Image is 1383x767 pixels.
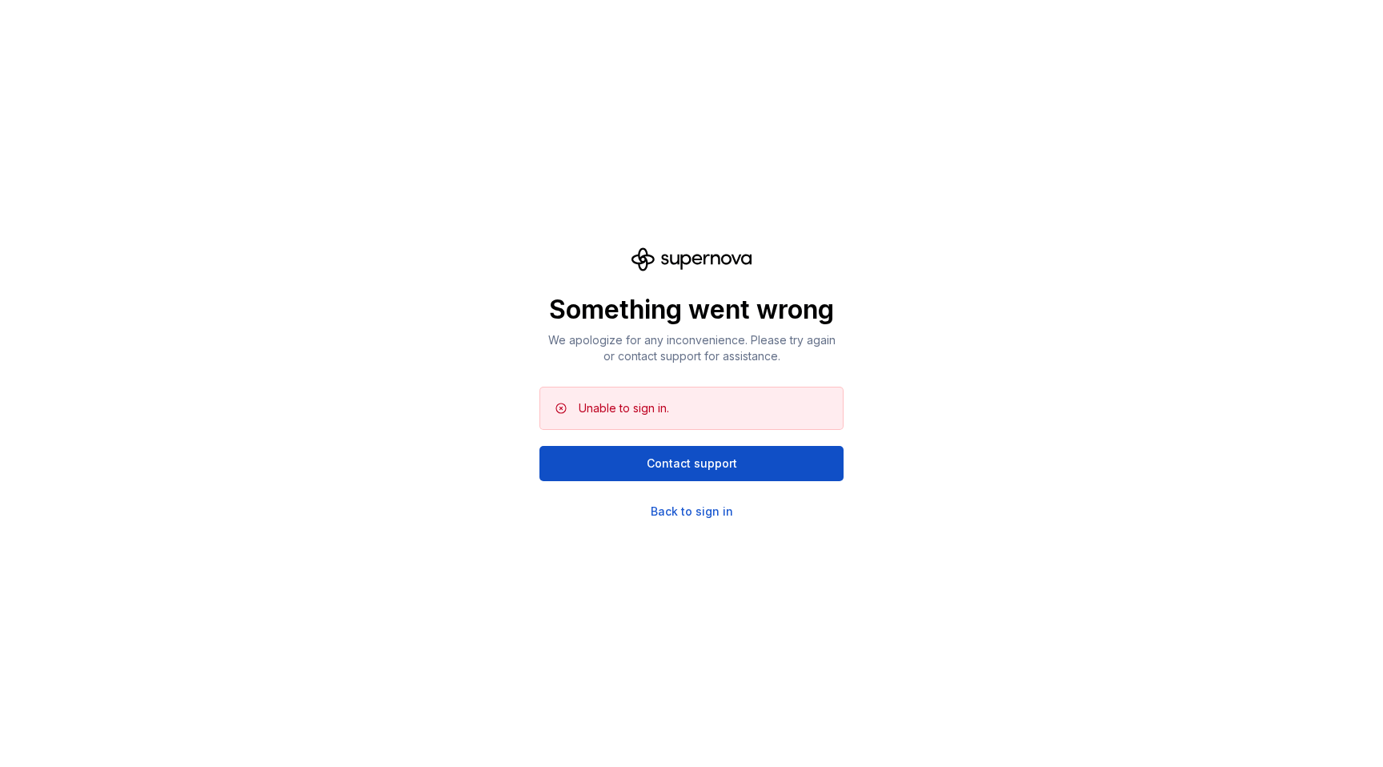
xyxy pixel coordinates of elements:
div: Unable to sign in. [579,400,669,416]
span: Contact support [647,456,737,472]
button: Contact support [539,446,844,481]
a: Back to sign in [651,504,733,520]
p: Something went wrong [539,294,844,326]
p: We apologize for any inconvenience. Please try again or contact support for assistance. [539,332,844,364]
